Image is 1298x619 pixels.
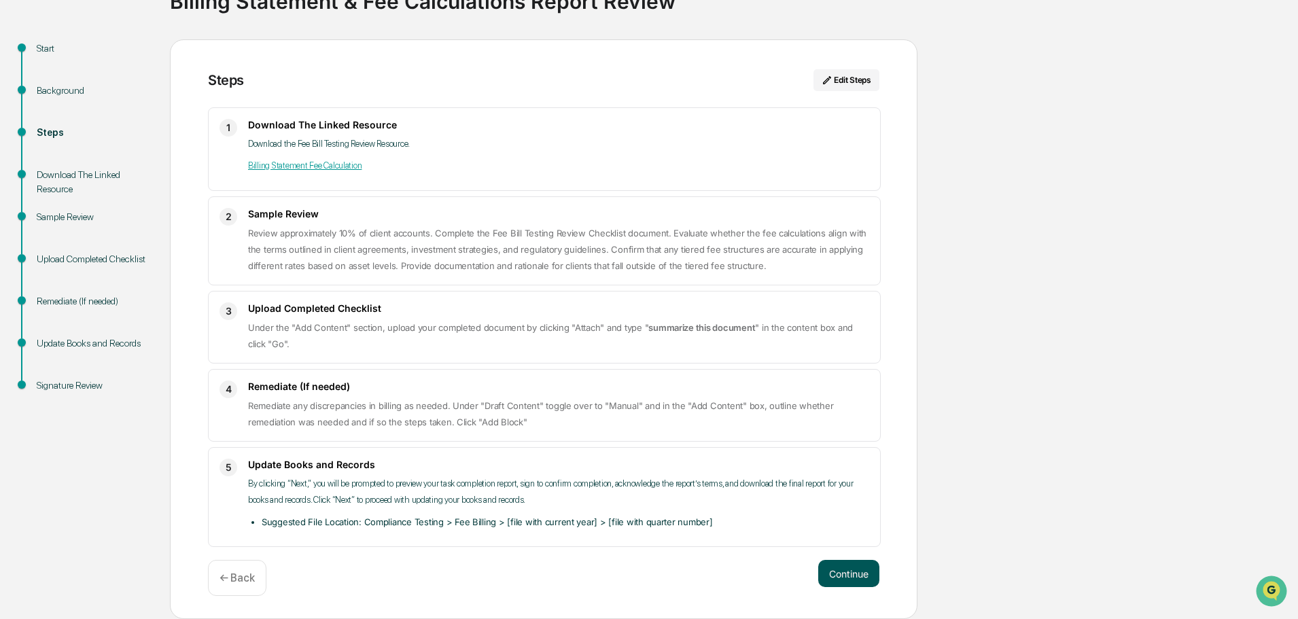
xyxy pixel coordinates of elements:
span: Attestations [112,171,169,185]
p: By clicking “Next,” you will be prompted to preview your task completion report, sign to confirm ... [248,476,869,508]
p: ← Back [220,571,255,584]
h3: Remediate (If needed) [248,381,869,392]
a: 🖐️Preclearance [8,166,93,190]
button: Continue [818,560,879,587]
button: Start new chat [231,108,247,124]
img: 1746055101610-c473b297-6a78-478c-a979-82029cc54cd1 [14,104,38,128]
div: Steps [208,72,244,88]
div: Start [37,41,148,56]
p: Download the Fee Bill Testing Review Resource. [248,136,869,152]
h3: Upload Completed Checklist [248,302,869,314]
span: 3 [226,303,232,319]
div: 🔎 [14,198,24,209]
span: Preclearance [27,171,88,185]
div: 🗄️ [99,173,109,183]
span: Review approximately 10% of client accounts. Complete the Fee Bill Testing Review Checklist docum... [248,228,866,271]
button: Edit Steps [813,69,879,91]
span: 4 [226,381,232,397]
div: Steps [37,126,148,140]
div: Signature Review [37,378,148,393]
div: Download The Linked Resource [37,168,148,196]
div: Sample Review [37,210,148,224]
iframe: Open customer support [1255,574,1291,611]
span: 1 [226,120,230,136]
div: Update Books and Records [37,336,148,351]
strong: summarize this document [648,322,755,333]
span: 5 [226,459,232,476]
p: How can we help? [14,29,247,50]
a: Powered byPylon [96,230,164,241]
a: Billing Statement Fee Calculation [248,160,362,171]
li: Suggested File Location: Compliance Testing > Fee Billing > [file with current year] > [file with... [262,514,869,530]
span: Remediate any discrepancies in billing as needed. Under "Draft Content" toggle over to "Manual" a... [248,400,833,427]
a: 🔎Data Lookup [8,192,91,216]
div: Background [37,84,148,98]
div: Remediate (If needed) [37,294,148,308]
span: Data Lookup [27,197,86,211]
h3: Update Books and Records [248,459,869,470]
div: Upload Completed Checklist [37,252,148,266]
div: We're available if you need us! [46,118,172,128]
h3: Sample Review [248,208,869,219]
div: Start new chat [46,104,223,118]
a: 🗄️Attestations [93,166,174,190]
span: 2 [226,209,232,225]
span: Under the "Add Content" section, upload your completed document by clicking "Attach" and type " "... [248,322,853,349]
h3: Download The Linked Resource [248,119,869,130]
span: Pylon [135,230,164,241]
div: 🖐️ [14,173,24,183]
